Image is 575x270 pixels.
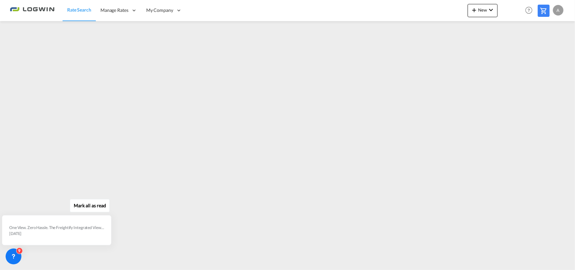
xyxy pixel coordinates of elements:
div: Help [523,5,538,17]
button: icon-plus 400-fgNewicon-chevron-down [468,4,498,17]
md-icon: icon-plus 400-fg [470,6,478,14]
span: Help [523,5,534,16]
span: My Company [146,7,173,14]
div: A [553,5,563,16]
span: Manage Rates [100,7,128,14]
span: Rate Search [67,7,91,13]
span: New [470,7,495,13]
md-icon: icon-chevron-down [487,6,495,14]
img: 2761ae10d95411efa20a1f5e0282d2d7.png [10,3,54,18]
